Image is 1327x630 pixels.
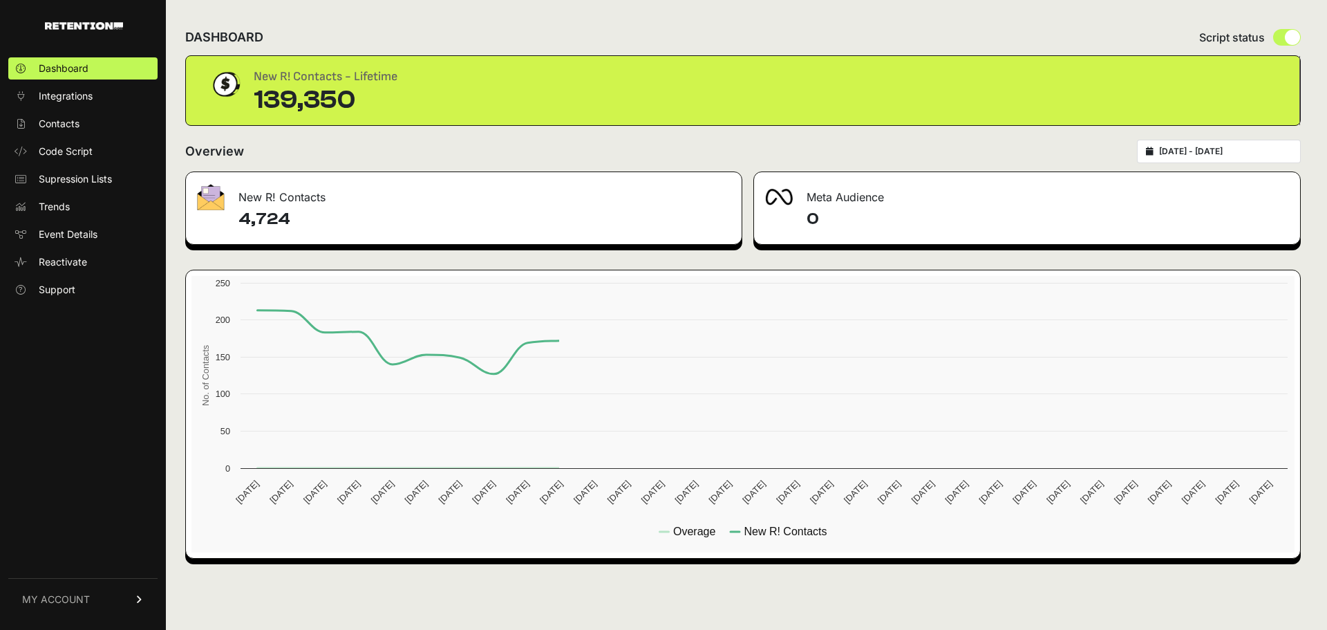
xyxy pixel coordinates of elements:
[39,283,75,297] span: Support
[470,479,497,506] text: [DATE]
[8,113,158,135] a: Contacts
[842,479,869,506] text: [DATE]
[572,479,599,506] text: [DATE]
[238,208,731,230] h4: 4,724
[185,142,244,161] h2: Overview
[8,196,158,218] a: Trends
[267,479,294,506] text: [DATE]
[220,426,230,436] text: 50
[1180,479,1207,506] text: [DATE]
[301,479,328,506] text: [DATE]
[8,168,158,190] a: Supression Lists
[504,479,531,506] text: [DATE]
[538,479,565,506] text: [DATE]
[39,172,112,186] span: Supression Lists
[943,479,970,506] text: [DATE]
[1146,479,1173,506] text: [DATE]
[1247,479,1274,506] text: [DATE]
[197,184,225,210] img: fa-envelope-19ae18322b30453b285274b1b8af3d052b27d846a4fbe8435d1a52b978f639a2.png
[8,251,158,273] a: Reactivate
[605,479,632,506] text: [DATE]
[1112,479,1139,506] text: [DATE]
[225,463,230,474] text: 0
[1199,29,1265,46] span: Script status
[774,479,801,506] text: [DATE]
[765,189,793,205] img: fa-meta-2f981b61bb99beabf952f7030308934f19ce035c18b003e963880cc3fabeebb7.png
[808,479,835,506] text: [DATE]
[1214,479,1241,506] text: [DATE]
[216,315,230,325] text: 200
[673,526,715,537] text: Overage
[639,479,666,506] text: [DATE]
[254,86,397,114] div: 139,350
[876,479,903,506] text: [DATE]
[254,67,397,86] div: New R! Contacts - Lifetime
[740,479,767,506] text: [DATE]
[8,85,158,107] a: Integrations
[437,479,464,506] text: [DATE]
[8,578,158,620] a: MY ACCOUNT
[39,145,93,158] span: Code Script
[807,208,1289,230] h4: 0
[1010,479,1037,506] text: [DATE]
[22,593,90,606] span: MY ACCOUNT
[216,352,230,362] text: 150
[39,117,79,131] span: Contacts
[208,67,243,102] img: dollar-coin-05c43ed7efb7bc0c12610022525b4bbbb207c7efeef5aecc26f025e68dcafac9.png
[186,172,742,214] div: New R! Contacts
[8,279,158,301] a: Support
[977,479,1004,506] text: [DATE]
[39,228,97,241] span: Event Details
[706,479,733,506] text: [DATE]
[216,389,230,399] text: 100
[39,255,87,269] span: Reactivate
[1078,479,1105,506] text: [DATE]
[1044,479,1071,506] text: [DATE]
[744,526,827,537] text: New R! Contacts
[369,479,396,506] text: [DATE]
[200,345,211,406] text: No. of Contacts
[45,22,123,30] img: Retention.com
[754,172,1300,214] div: Meta Audience
[673,479,700,506] text: [DATE]
[39,62,88,75] span: Dashboard
[403,479,430,506] text: [DATE]
[216,278,230,288] text: 250
[910,479,937,506] text: [DATE]
[234,479,261,506] text: [DATE]
[39,200,70,214] span: Trends
[335,479,362,506] text: [DATE]
[8,57,158,80] a: Dashboard
[39,89,93,103] span: Integrations
[185,28,263,47] h2: DASHBOARD
[8,223,158,245] a: Event Details
[8,140,158,163] a: Code Script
